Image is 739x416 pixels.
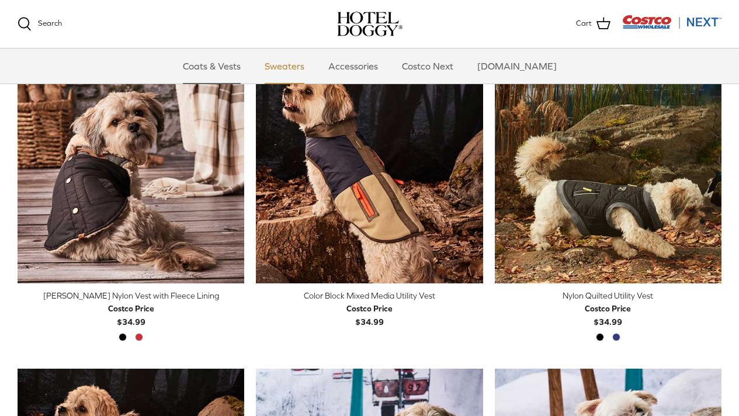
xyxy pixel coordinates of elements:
div: Costco Price [585,302,631,315]
b: $34.99 [585,302,631,326]
div: Costco Price [108,302,154,315]
a: [PERSON_NAME] Nylon Vest with Fleece Lining Costco Price$34.99 [18,289,244,328]
img: tan dog wearing a blue & brown vest [256,57,483,283]
div: Nylon Quilted Utility Vest [495,289,721,302]
a: Sweaters [254,48,315,84]
img: hoteldoggycom [337,12,403,36]
span: Search [38,19,62,27]
a: Nylon Quilted Utility Vest Costco Price$34.99 [495,289,721,328]
a: Costco Next [391,48,464,84]
a: Color Block Mixed Media Utility Vest Costco Price$34.99 [256,289,483,328]
div: Costco Price [346,302,393,315]
a: Visit Costco Next [622,22,721,31]
a: Search [18,17,62,31]
span: Cart [576,18,592,30]
b: $34.99 [108,302,154,326]
a: Cart [576,16,610,32]
div: Color Block Mixed Media Utility Vest [256,289,483,302]
a: hoteldoggy.com hoteldoggycom [337,12,403,36]
a: Coats & Vests [172,48,251,84]
b: $34.99 [346,302,393,326]
a: Accessories [318,48,388,84]
a: Nylon Quilted Utility Vest [495,57,721,283]
a: Color Block Mixed Media Utility Vest [256,57,483,283]
a: [DOMAIN_NAME] [467,48,567,84]
div: [PERSON_NAME] Nylon Vest with Fleece Lining [18,289,244,302]
img: Costco Next [622,15,721,29]
a: Melton Nylon Vest with Fleece Lining [18,57,244,283]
